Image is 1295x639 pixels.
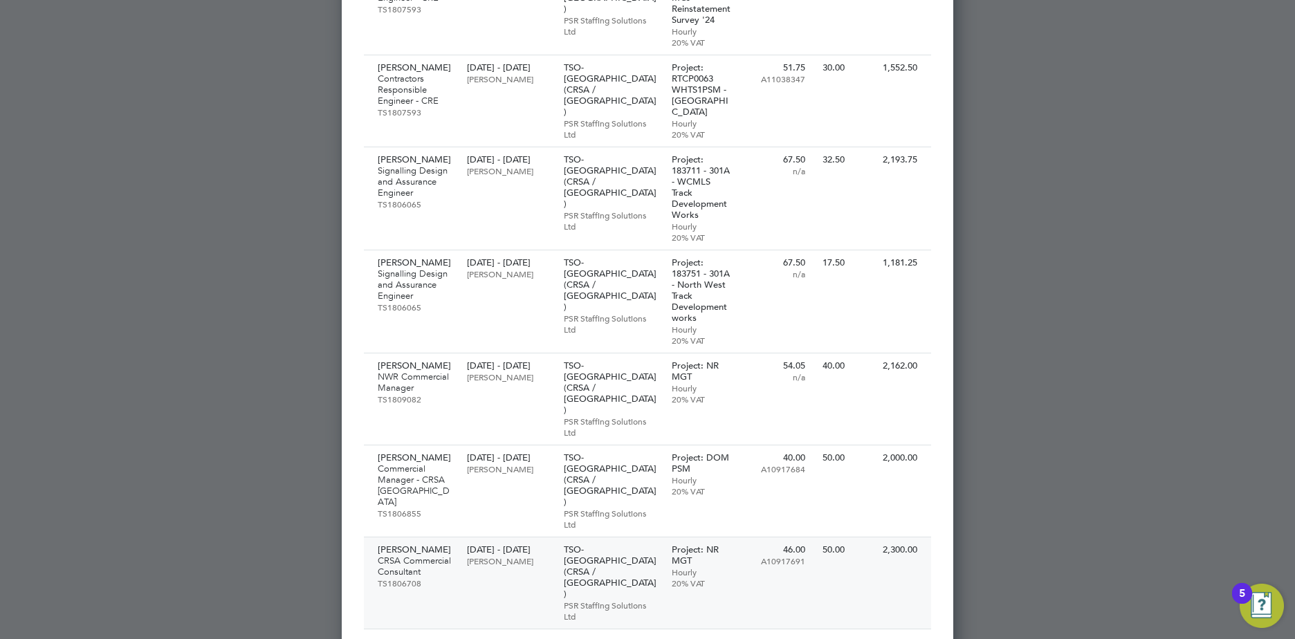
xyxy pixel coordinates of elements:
[467,73,549,84] p: [PERSON_NAME]
[672,474,732,485] p: Hourly
[378,302,453,313] p: TS1806065
[467,257,549,268] p: [DATE] - [DATE]
[378,577,453,589] p: TS1806708
[378,463,453,508] p: Commercial Manager - CRSA [GEOGRAPHIC_DATA]
[745,555,805,566] p: A10917691
[858,154,917,165] p: 2,193.75
[672,26,732,37] p: Hourly
[672,566,732,577] p: Hourly
[378,452,453,463] p: [PERSON_NAME]
[564,452,658,508] p: TSO-[GEOGRAPHIC_DATA] (CRSA / [GEOGRAPHIC_DATA])
[378,555,453,577] p: CRSA Commercial Consultant
[378,268,453,302] p: Signalling Design and Assurance Engineer
[672,360,732,382] p: Project: NR MGT
[745,268,805,279] p: n/a
[564,154,658,210] p: TSO-[GEOGRAPHIC_DATA] (CRSA / [GEOGRAPHIC_DATA])
[672,62,732,118] p: Project: RTCP0063 WHTS1PSM - [GEOGRAPHIC_DATA]
[467,555,549,566] p: [PERSON_NAME]
[378,257,453,268] p: [PERSON_NAME]
[564,313,658,335] p: PSR Staffing Solutions Ltd
[1240,584,1284,628] button: Open Resource Center, 5 new notifications
[672,232,732,243] p: 20% VAT
[378,106,453,118] p: TS1807593
[467,154,549,165] p: [DATE] - [DATE]
[745,165,805,176] p: n/a
[564,257,658,313] p: TSO-[GEOGRAPHIC_DATA] (CRSA / [GEOGRAPHIC_DATA])
[378,393,453,405] p: TS1809082
[564,544,658,600] p: TSO-[GEOGRAPHIC_DATA] (CRSA / [GEOGRAPHIC_DATA])
[858,257,917,268] p: 1,181.25
[378,360,453,371] p: [PERSON_NAME]
[858,452,917,463] p: 2,000.00
[672,257,732,324] p: Project: 183751 - 301A - North West Track Development works
[672,382,732,393] p: Hourly
[564,416,658,438] p: PSR Staffing Solutions Ltd
[564,118,658,140] p: PSR Staffing Solutions Ltd
[467,463,549,474] p: [PERSON_NAME]
[564,62,658,118] p: TSO-[GEOGRAPHIC_DATA] (CRSA / [GEOGRAPHIC_DATA])
[378,62,453,73] p: [PERSON_NAME]
[672,129,732,140] p: 20% VAT
[378,154,453,165] p: [PERSON_NAME]
[819,257,845,268] p: 17.50
[564,600,658,622] p: PSR Staffing Solutions Ltd
[378,198,453,210] p: TS1806065
[564,210,658,232] p: PSR Staffing Solutions Ltd
[672,154,732,221] p: Project: 183711 - 301A - WCMLS Track Development Works
[467,544,549,555] p: [DATE] - [DATE]
[378,371,453,393] p: NWR Commercial Manager
[745,73,805,84] p: A11038347
[819,62,845,73] p: 30.00
[467,452,549,463] p: [DATE] - [DATE]
[564,15,658,37] p: PSR Staffing Solutions Ltd
[672,221,732,232] p: Hourly
[745,62,805,73] p: 51.75
[467,360,549,371] p: [DATE] - [DATE]
[564,360,658,416] p: TSO-[GEOGRAPHIC_DATA] (CRSA / [GEOGRAPHIC_DATA])
[378,3,453,15] p: TS1807593
[745,360,805,371] p: 54.05
[672,544,732,566] p: Project: NR MGT
[819,452,845,463] p: 50.00
[745,371,805,382] p: n/a
[467,371,549,382] p: [PERSON_NAME]
[672,335,732,346] p: 20% VAT
[672,393,732,405] p: 20% VAT
[745,154,805,165] p: 67.50
[745,544,805,555] p: 46.00
[672,37,732,48] p: 20% VAT
[672,324,732,335] p: Hourly
[467,268,549,279] p: [PERSON_NAME]
[378,508,453,519] p: TS1806855
[672,485,732,497] p: 20% VAT
[378,73,453,106] p: Contractors Responsible Engineer - CRE
[1239,593,1245,611] div: 5
[672,452,732,474] p: Project: DOM PSM
[467,62,549,73] p: [DATE] - [DATE]
[819,360,845,371] p: 40.00
[745,257,805,268] p: 67.50
[745,452,805,463] p: 40.00
[378,544,453,555] p: [PERSON_NAME]
[858,62,917,73] p: 1,552.50
[564,508,658,530] p: PSR Staffing Solutions Ltd
[858,544,917,555] p: 2,300.00
[858,360,917,371] p: 2,162.00
[378,165,453,198] p: Signalling Design and Assurance Engineer
[467,165,549,176] p: [PERSON_NAME]
[672,577,732,589] p: 20% VAT
[819,544,845,555] p: 50.00
[672,118,732,129] p: Hourly
[819,154,845,165] p: 32.50
[745,463,805,474] p: A10917684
